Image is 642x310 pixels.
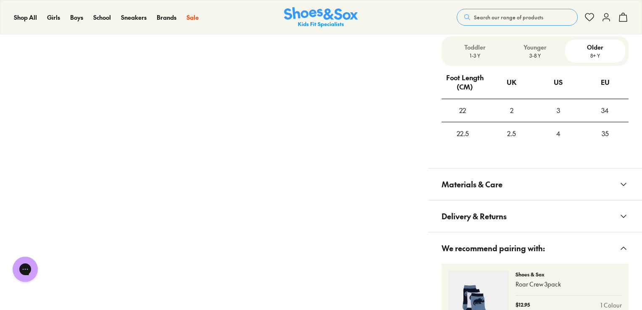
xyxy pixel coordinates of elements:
a: Girls [47,13,60,22]
p: 1-3 Y [448,52,502,59]
span: Search our range of products [474,13,543,21]
span: Girls [47,13,60,21]
span: Sneakers [121,13,147,21]
div: 22 [442,99,484,122]
p: Older [568,43,622,52]
a: Shoes & Sox [284,7,358,28]
p: 3-8 Y [508,52,562,59]
span: Delivery & Returns [442,204,507,229]
button: Delivery & Returns [428,200,642,232]
img: SNS_Logo_Responsive.svg [284,7,358,28]
div: UK [507,71,516,94]
div: 2 [488,99,535,122]
span: Boys [70,13,83,21]
span: School [93,13,111,21]
a: Sneakers [121,13,147,22]
div: 4 [535,122,581,145]
div: 22.5 [442,122,484,145]
iframe: Gorgias live chat messenger [8,254,42,285]
div: EU [601,71,610,94]
div: Foot Length (CM) [442,66,488,98]
div: 35 [582,122,629,145]
a: School [93,13,111,22]
span: We recommend pairing with: [442,236,545,260]
p: $12.95 [516,301,530,310]
span: Shop All [14,13,37,21]
p: Toddler [448,43,502,52]
div: 34 [582,99,629,122]
p: Younger [508,43,562,52]
a: Boys [70,13,83,22]
a: Shop All [14,13,37,22]
button: We recommend pairing with: [428,232,642,264]
p: Shoes & Sox [516,271,622,278]
p: Roar Crew 3pack [516,280,622,289]
div: 2.5 [488,122,535,145]
div: US [554,71,563,94]
a: Brands [157,13,176,22]
span: Sale [187,13,199,21]
button: Materials & Care [428,168,642,200]
span: Brands [157,13,176,21]
a: 1 Colour [600,301,622,310]
a: Sale [187,13,199,22]
button: Search our range of products [457,9,578,26]
p: 8+ Y [568,52,622,59]
span: Materials & Care [442,172,503,197]
div: 3 [535,99,581,122]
